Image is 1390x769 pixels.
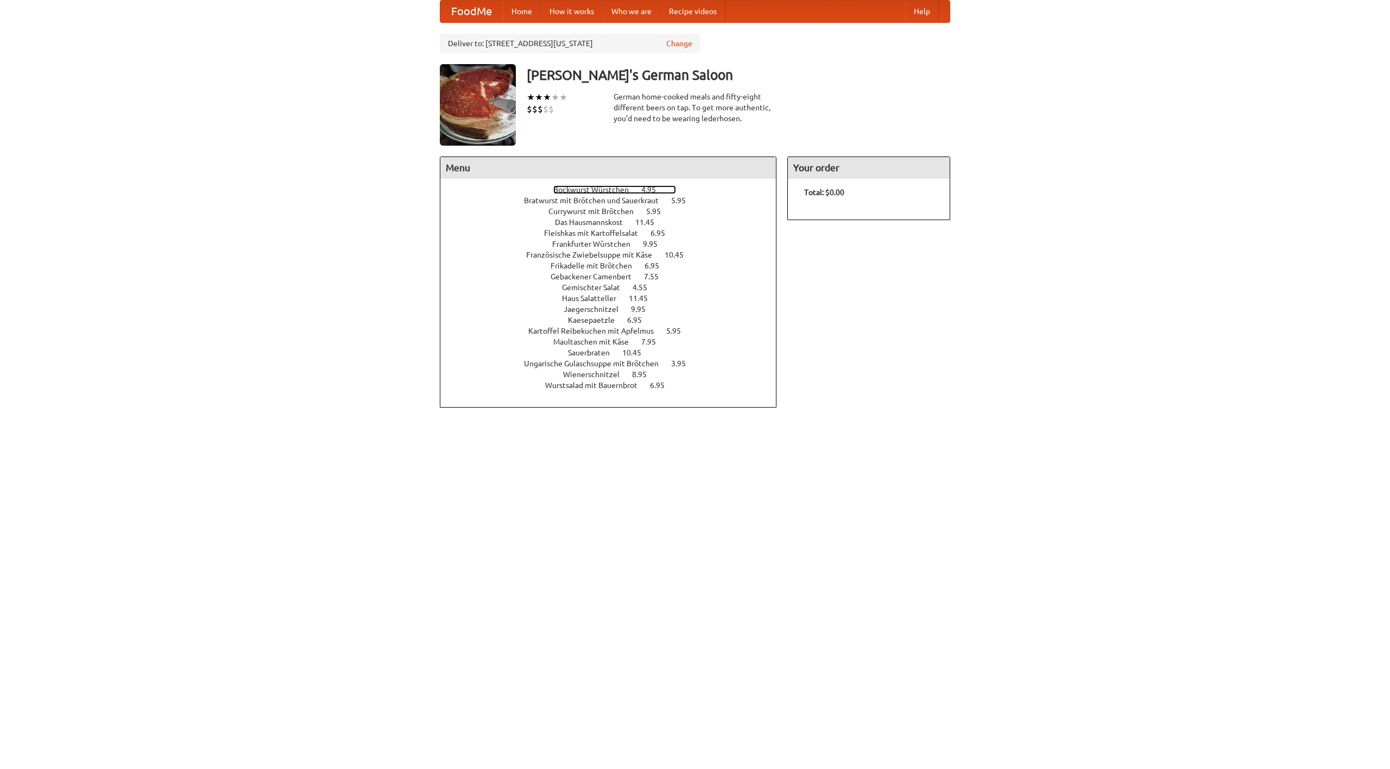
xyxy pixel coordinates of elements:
[568,348,621,357] span: Sauerbraten
[804,188,844,197] b: Total: $0.00
[440,157,776,179] h4: Menu
[564,305,629,314] span: Jaegerschnitzel
[551,261,679,270] a: Frikadelle mit Brötchen 6.95
[548,207,681,216] a: Currywurst mit Brötchen 5.95
[526,251,663,259] span: Französische Zwiebelsuppe mit Käse
[527,91,535,103] li: ★
[532,103,538,115] li: $
[641,337,667,346] span: 7.95
[635,218,665,227] span: 11.45
[641,185,667,194] span: 4.95
[622,348,652,357] span: 10.45
[665,251,694,259] span: 10.45
[552,240,641,248] span: Frankfurter Würstchen
[646,207,672,216] span: 5.95
[543,91,551,103] li: ★
[562,283,667,292] a: Gemischter Salat 4.55
[548,207,645,216] span: Currywurst mit Brötchen
[538,103,543,115] li: $
[551,91,559,103] li: ★
[562,294,668,303] a: Haus Salatteller 11.45
[524,196,669,205] span: Bratwurst mit Brötchen und Sauerkraut
[633,283,658,292] span: 4.55
[644,272,669,281] span: 7.55
[632,370,658,379] span: 8.95
[559,91,567,103] li: ★
[535,91,543,103] li: ★
[543,103,548,115] li: $
[627,316,653,324] span: 6.95
[660,1,725,22] a: Recipe videos
[568,316,662,324] a: Kaesepaetzle 6.95
[650,229,676,237] span: 6.95
[643,240,668,248] span: 9.95
[650,381,675,390] span: 6.95
[528,327,701,335] a: Kartoffel Reibekuchen mit Apfelmus 5.95
[553,185,676,194] a: Bockwurst Würstchen 4.95
[527,64,950,86] h3: [PERSON_NAME]'s German Saloon
[503,1,541,22] a: Home
[551,272,642,281] span: Gebackener Camenbert
[555,218,634,227] span: Das Hausmannskost
[545,381,685,390] a: Wurstsalad mit Bauernbrot 6.95
[555,218,674,227] a: Das Hausmannskost 11.45
[562,294,627,303] span: Haus Salatteller
[603,1,660,22] a: Who we are
[788,157,950,179] h4: Your order
[563,370,667,379] a: Wienerschnitzel 8.95
[631,305,656,314] span: 9.95
[563,370,630,379] span: Wienerschnitzel
[553,185,640,194] span: Bockwurst Würstchen
[544,229,685,237] a: Fleishkas mit Kartoffelsalat 6.95
[671,359,697,368] span: 3.95
[541,1,603,22] a: How it works
[440,1,503,22] a: FoodMe
[551,261,643,270] span: Frikadelle mit Brötchen
[548,103,554,115] li: $
[551,272,679,281] a: Gebackener Camenbert 7.55
[905,1,939,22] a: Help
[568,348,661,357] a: Sauerbraten 10.45
[671,196,697,205] span: 5.95
[553,337,640,346] span: Maultaschen mit Käse
[552,240,678,248] a: Frankfurter Würstchen 9.95
[524,359,706,368] a: Ungarische Gulaschsuppe mit Brötchen 3.95
[629,294,659,303] span: 11.45
[544,229,649,237] span: Fleishkas mit Kartoffelsalat
[564,305,666,314] a: Jaegerschnitzel 9.95
[440,34,700,53] div: Deliver to: [STREET_ADDRESS][US_STATE]
[562,283,631,292] span: Gemischter Salat
[526,251,704,259] a: Französische Zwiebelsuppe mit Käse 10.45
[524,359,669,368] span: Ungarische Gulaschsuppe mit Brötchen
[614,91,776,124] div: German home-cooked meals and fifty-eight different beers on tap. To get more authentic, you'd nee...
[524,196,706,205] a: Bratwurst mit Brötchen und Sauerkraut 5.95
[666,38,692,49] a: Change
[553,337,676,346] a: Maultaschen mit Käse 7.95
[666,327,692,335] span: 5.95
[527,103,532,115] li: $
[440,64,516,146] img: angular.jpg
[545,381,648,390] span: Wurstsalad mit Bauernbrot
[645,261,670,270] span: 6.95
[568,316,625,324] span: Kaesepaetzle
[528,327,665,335] span: Kartoffel Reibekuchen mit Apfelmus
